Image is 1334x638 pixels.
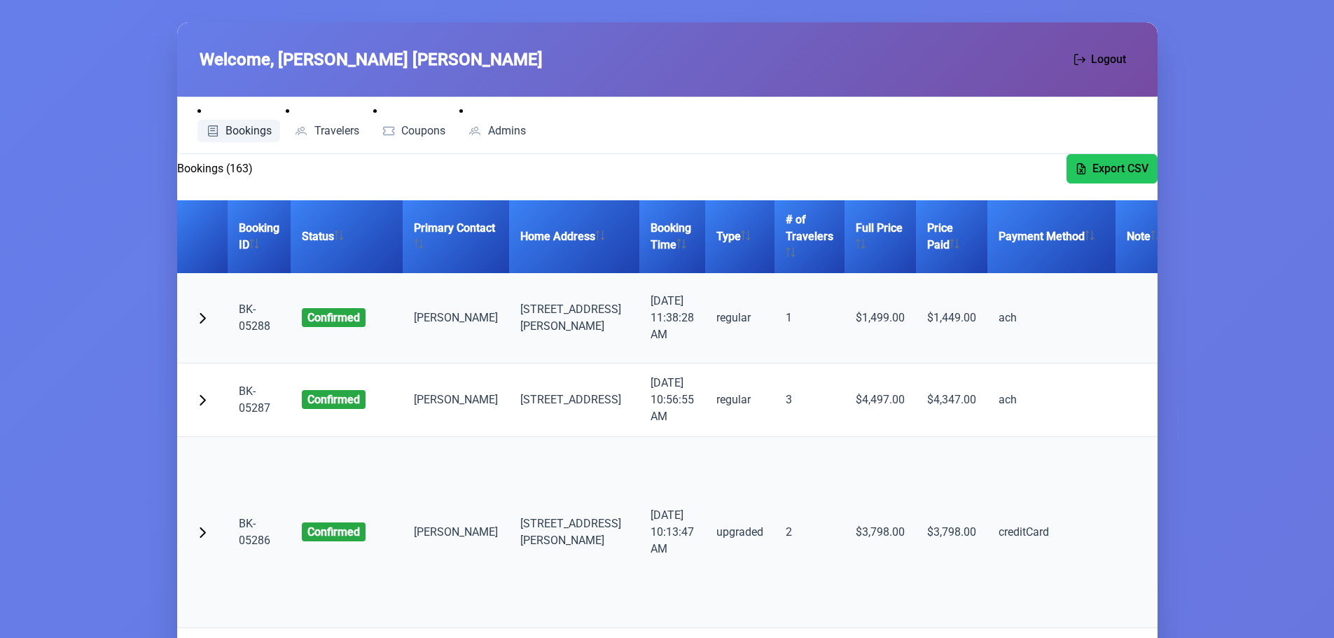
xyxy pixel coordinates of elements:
[403,363,509,437] td: [PERSON_NAME]
[987,273,1116,363] td: ach
[639,437,705,628] td: [DATE] 10:13:47 AM
[403,437,509,628] td: [PERSON_NAME]
[916,273,987,363] td: $1,449.00
[509,273,639,363] td: [STREET_ADDRESS][PERSON_NAME]
[639,200,705,273] th: Booking Time
[239,303,270,333] a: BK-05288
[845,437,916,628] td: $3,798.00
[1091,51,1126,68] span: Logout
[774,363,845,437] td: 3
[1116,200,1188,273] th: Note
[197,120,281,142] a: Bookings
[403,273,509,363] td: [PERSON_NAME]
[239,517,270,547] a: BK-05286
[845,273,916,363] td: $1,499.00
[314,125,359,137] span: Travelers
[987,200,1116,273] th: Payment Method
[197,103,281,142] li: Bookings
[916,363,987,437] td: $4,347.00
[705,363,774,437] td: regular
[1065,45,1135,74] button: Logout
[845,363,916,437] td: $4,497.00
[403,200,509,273] th: Primary Contact
[774,273,845,363] td: 1
[302,308,366,327] span: confirmed
[509,363,639,437] td: [STREET_ADDRESS]
[200,47,543,72] span: Welcome, [PERSON_NAME] [PERSON_NAME]
[705,200,774,273] th: Type
[509,200,639,273] th: Home Address
[373,103,454,142] li: Coupons
[509,437,639,628] td: [STREET_ADDRESS] [PERSON_NAME]
[459,103,534,142] li: Admins
[987,437,1116,628] td: creditCard
[286,120,368,142] a: Travelers
[845,200,916,273] th: Full Price
[239,384,270,415] a: BK-05287
[639,273,705,363] td: [DATE] 11:38:28 AM
[774,437,845,628] td: 2
[291,200,403,273] th: Status
[228,200,291,273] th: Booking ID
[225,125,272,137] span: Bookings
[916,437,987,628] td: $3,798.00
[488,125,526,137] span: Admins
[286,103,368,142] li: Travelers
[177,160,253,177] h2: Bookings (163)
[302,390,366,409] span: confirmed
[639,363,705,437] td: [DATE] 10:56:55 AM
[373,120,454,142] a: Coupons
[401,125,445,137] span: Coupons
[987,363,1116,437] td: ach
[774,200,845,273] th: # of Travelers
[1092,160,1148,177] span: Export CSV
[705,437,774,628] td: upgraded
[459,120,534,142] a: Admins
[302,522,366,541] span: confirmed
[705,273,774,363] td: regular
[916,200,987,273] th: Price Paid
[1066,154,1158,183] button: Export CSV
